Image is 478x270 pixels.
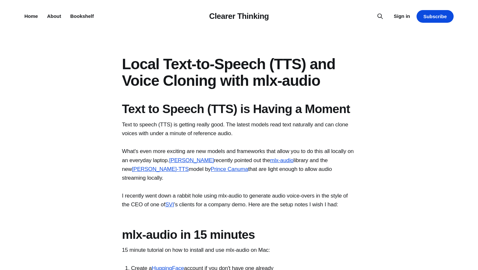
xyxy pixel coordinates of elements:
[165,201,174,208] a: SVI
[70,13,94,19] a: Bookshelf
[122,120,356,138] p: Text to speech (TTS) is getting really good. The latest models read text naturally and can clone ...
[122,102,356,116] h1: Text to Speech (TTS) is Having a Moment
[417,10,454,23] a: Subscribe
[122,246,356,254] p: 15 minute tutorial on how to install and use mlx-audio on Mac:
[132,166,189,172] a: [PERSON_NAME]-TTS
[47,13,61,19] a: About
[211,166,248,172] a: Prince Canuma
[375,11,385,21] button: Search this site
[122,56,356,89] h1: Local Text-to-Speech (TTS) and Voice Cloning with mlx-audio
[122,147,356,182] p: What's even more exciting are new models and frameworks that allow you to do this all locally on ...
[24,13,38,19] a: Home
[122,227,356,242] h1: mlx-audio in 15 minutes
[209,12,269,20] a: Clearer Thinking
[122,191,356,209] p: I recently went down a rabbit hole using mlx-audio to generate audio voice-overs in the style of ...
[270,157,293,163] a: mlx-audio
[394,12,410,20] a: Sign in
[169,157,214,163] a: [PERSON_NAME]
